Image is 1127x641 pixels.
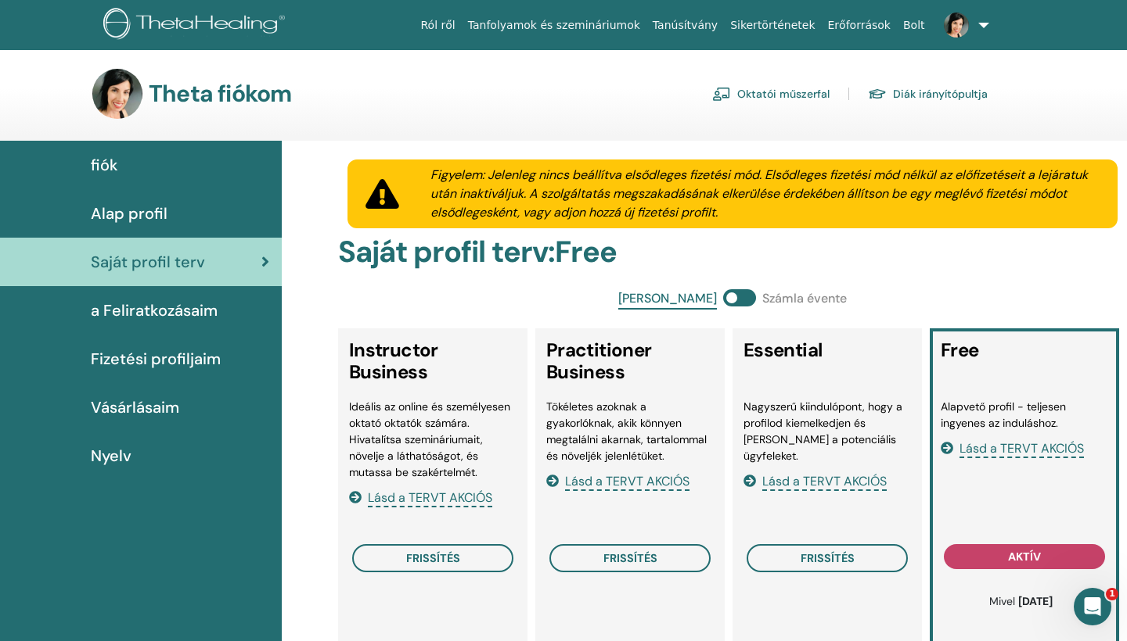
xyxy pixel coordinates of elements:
li: Nagyszerű kiindulópont, hogy a profilod kiemelkedjen és [PERSON_NAME] a potenciális ügyfeleket. [744,399,911,464]
span: frissítés [406,551,460,565]
span: fiók [91,153,118,177]
span: Számla évente [762,289,847,310]
button: aktív [944,544,1105,569]
span: Vásárlásaim [91,396,179,419]
h2: Saját profil terv : Free [338,235,1127,270]
a: Erőforrások [822,11,897,40]
span: Lásd a TERVT AKCIÓS [565,473,690,491]
a: Lásd a TERVT AKCIÓS [744,473,887,489]
iframe: Intercom live chat [1074,588,1111,625]
a: Lásd a TERVT AKCIÓS [349,489,492,506]
span: 1 [1106,588,1118,600]
img: logo.png [103,8,290,43]
img: graduation-cap.svg [868,88,887,101]
li: Ideális az online és személyesen oktató oktatók számára. Hivatalítsa szemináriumait, növelje a lá... [349,399,517,481]
h3: Theta fiókom [149,80,291,108]
span: Lásd a TERVT AKCIÓS [368,489,492,507]
span: frissítés [801,551,855,565]
a: Lásd a TERVT AKCIÓS [546,473,690,489]
li: Alapvető profil - teljesen ingyenes az induláshoz. [941,399,1108,432]
span: Fizetési profiljaim [91,347,221,371]
span: aktív [1008,550,1041,564]
span: [PERSON_NAME] [618,289,717,310]
a: Ról ről [415,11,462,40]
span: Nyelv [91,444,131,467]
span: Lásd a TERVT AKCIÓS [960,440,1084,458]
button: frissítés [549,544,711,572]
img: chalkboard-teacher.svg [712,87,731,101]
div: Figyelem: Jelenleg nincs beállítva elsődleges fizetési mód. Elsődleges fizetési mód nélkül az elő... [412,166,1118,222]
span: Alap profil [91,202,167,225]
span: Lásd a TERVT AKCIÓS [762,473,887,491]
button: frissítés [747,544,908,572]
img: default.jpg [92,69,142,119]
a: Tanfolyamok és szemináriumok [462,11,646,40]
a: Bolt [897,11,931,40]
a: Oktatói műszerfal [712,81,830,106]
p: Mivel [949,593,1093,610]
span: Saját profil terv [91,250,205,274]
span: a Feliratkozásaim [91,299,218,322]
a: Diák irányítópultja [868,81,988,106]
a: Sikertörténetek [724,11,821,40]
li: Tökéletes azoknak a gyakorlóknak, akik könnyen megtalálni akarnak, tartalommal és növeljék jelenl... [546,399,714,464]
b: [DATE] [1018,594,1053,608]
span: frissítés [603,551,657,565]
button: frissítés [352,544,513,572]
a: Lásd a TERVT AKCIÓS [941,440,1084,457]
img: default.jpg [944,13,969,38]
a: Tanúsítvány [646,11,724,40]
